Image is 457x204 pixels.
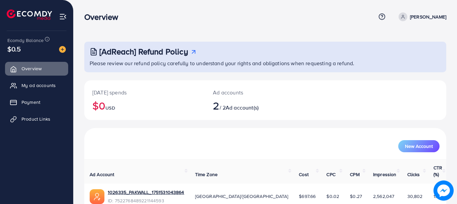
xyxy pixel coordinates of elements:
[7,9,52,20] img: logo
[90,59,442,67] p: Please review our refund policy carefully to understand your rights and obligations when requesti...
[90,171,115,178] span: Ad Account
[84,12,124,22] h3: Overview
[350,171,359,178] span: CPM
[433,164,442,178] span: CTR (%)
[90,189,104,204] img: ic-ads-acc.e4c84228.svg
[434,181,453,200] img: image
[373,193,394,200] span: 2,562,047
[5,62,68,75] a: Overview
[350,193,362,200] span: $0.27
[213,98,219,113] span: 2
[433,193,439,200] span: 1.2
[299,171,309,178] span: Cost
[407,193,423,200] span: 30,802
[213,88,287,96] p: Ad accounts
[105,105,115,111] span: USD
[407,171,420,178] span: Clicks
[59,13,67,21] img: menu
[5,112,68,126] a: Product Links
[213,99,287,112] h2: / 2
[5,79,68,92] a: My ad accounts
[99,47,188,56] h3: [AdReach] Refund Policy
[92,88,197,96] p: [DATE] spends
[299,193,316,200] span: $697.66
[21,99,40,106] span: Payment
[108,189,184,196] a: 1026335_PAKWALL_1751531043864
[326,193,339,200] span: $0.02
[92,99,197,112] h2: $0
[195,171,218,178] span: Time Zone
[59,46,66,53] img: image
[21,116,50,122] span: Product Links
[21,65,42,72] span: Overview
[373,171,397,178] span: Impression
[195,193,288,200] span: [GEOGRAPHIC_DATA]/[GEOGRAPHIC_DATA]
[7,37,44,44] span: Ecomdy Balance
[108,197,184,204] span: ID: 7522768489221144593
[21,82,56,89] span: My ad accounts
[405,144,433,149] span: New Account
[326,171,335,178] span: CPC
[410,13,446,21] p: [PERSON_NAME]
[396,12,446,21] a: [PERSON_NAME]
[226,104,259,111] span: Ad account(s)
[398,140,440,152] button: New Account
[5,95,68,109] a: Payment
[7,44,21,54] span: $0.5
